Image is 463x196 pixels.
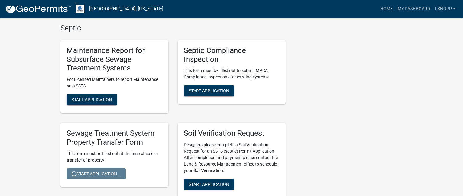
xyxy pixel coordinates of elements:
h5: Soil Verification Request [184,129,279,138]
span: Start Application... [72,171,121,176]
button: Start Application [184,85,234,96]
button: Start Application [67,94,117,105]
button: Start Application [184,179,234,190]
img: Otter Tail County, Minnesota [76,5,84,13]
p: Designers please complete a Soil Verification Request for an SSTS (septic) Permit Application. Af... [184,142,279,174]
a: [GEOGRAPHIC_DATA], [US_STATE] [89,4,163,14]
h4: Septic [60,24,286,33]
span: Start Application [189,88,229,93]
p: For Licensed Maintainers to report Maintenance on a SSTS [67,76,162,89]
h5: Septic Compliance Inspection [184,46,279,64]
p: This form must be filled out at the time of sale or transfer of property [67,150,162,163]
h5: Sewage Treatment System Property Transfer Form [67,129,162,147]
span: Start Application [72,97,112,102]
span: Start Application [189,182,229,187]
h5: Maintenance Report for Subsurface Sewage Treatment Systems [67,46,162,73]
button: Start Application... [67,168,126,179]
a: My Dashboard [395,3,432,15]
p: This form must be filled out to submit MPCA Compliance Inspections for existing systems [184,67,279,80]
a: Home [378,3,395,15]
a: Lknopp [432,3,458,15]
